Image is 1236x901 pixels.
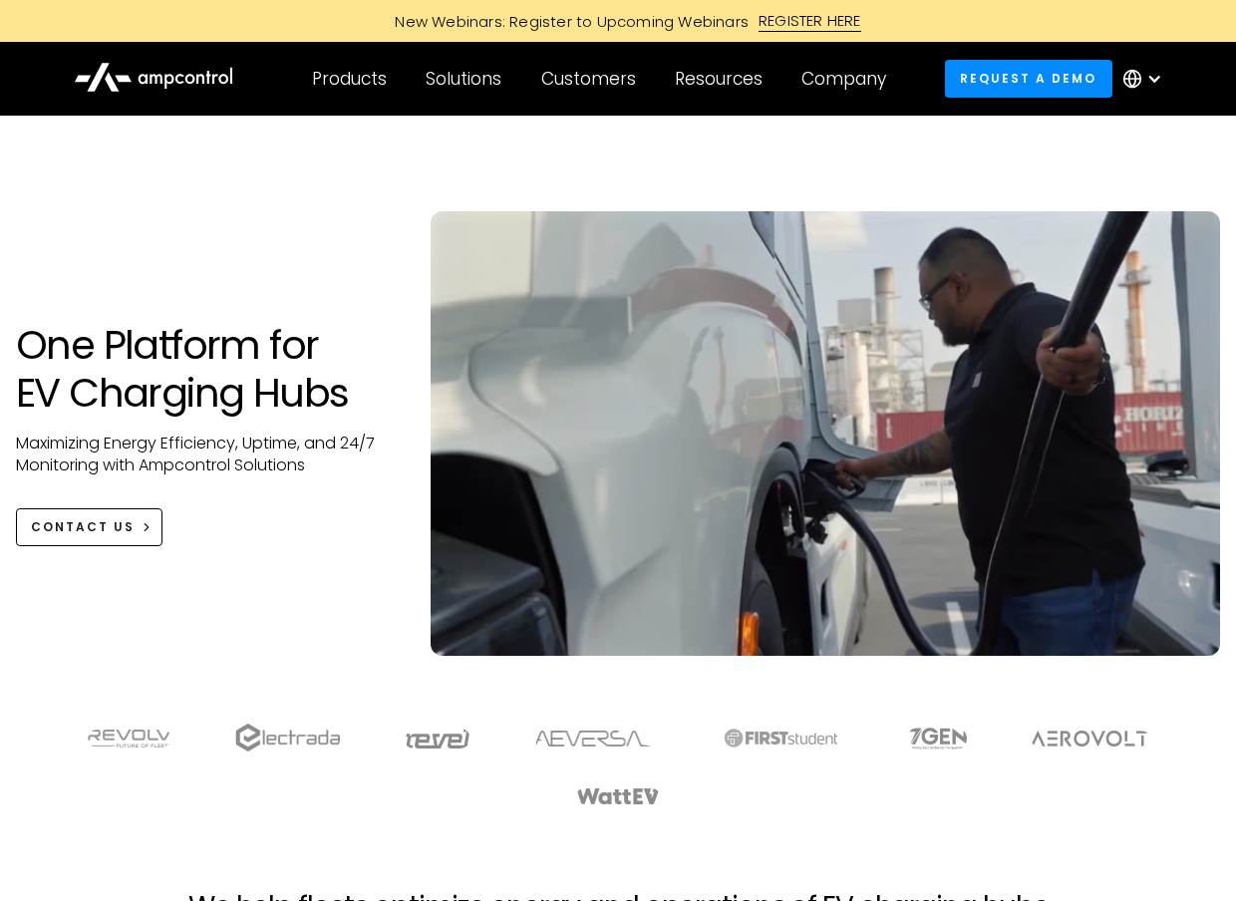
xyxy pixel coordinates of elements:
[801,68,886,90] div: Company
[16,433,391,477] p: Maximizing Energy Efficiency, Uptime, and 24/7 Monitoring with Ampcontrol Solutions
[945,60,1112,97] a: Request a demo
[312,68,387,90] div: Products
[31,518,135,536] div: CONTACT US
[426,68,501,90] div: Solutions
[169,10,1067,32] a: New Webinars: Register to Upcoming WebinarsREGISTER HERE
[675,68,763,90] div: Resources
[1031,731,1149,747] img: Aerovolt Logo
[375,11,759,32] div: New Webinars: Register to Upcoming Webinars
[541,68,636,90] div: Customers
[16,321,391,417] h1: One Platform for EV Charging Hubs
[759,10,861,32] div: REGISTER HERE
[576,788,660,804] img: WattEV logo
[235,724,340,751] img: electrada logo
[16,508,162,545] a: CONTACT US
